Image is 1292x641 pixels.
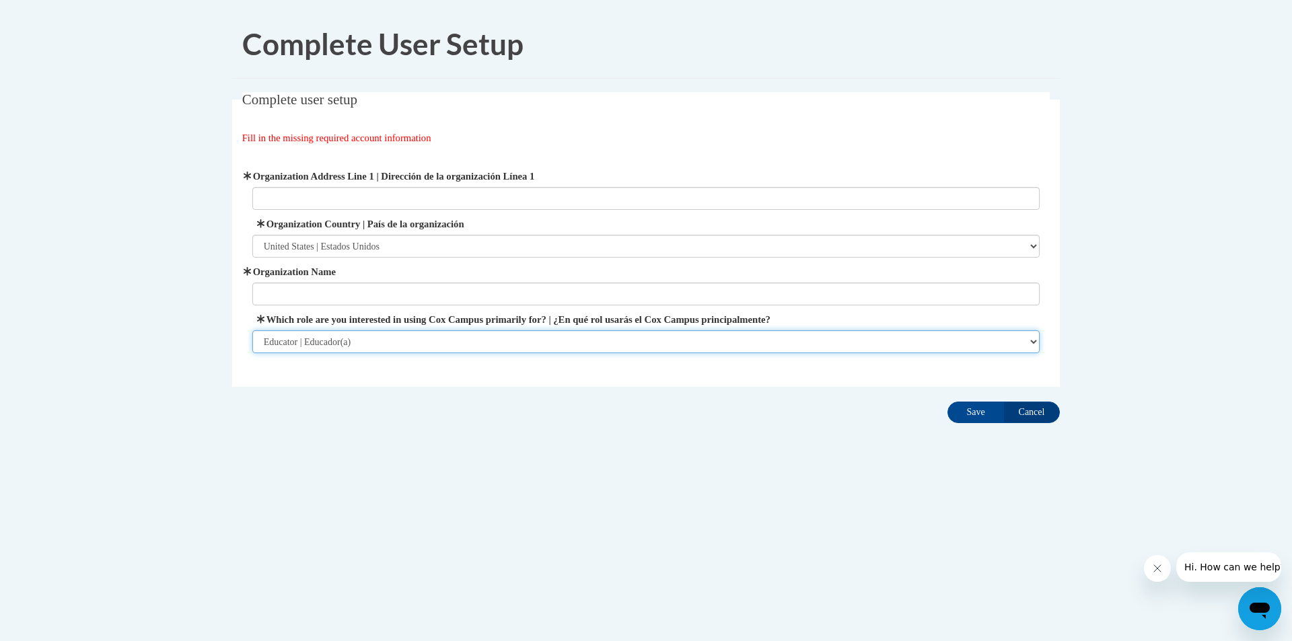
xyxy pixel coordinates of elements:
[1144,555,1171,582] iframe: Close message
[1176,552,1281,582] iframe: Message from company
[252,312,1040,327] label: Which role are you interested in using Cox Campus primarily for? | ¿En qué rol usarás el Cox Camp...
[252,187,1040,210] input: Metadata input
[242,133,431,143] span: Fill in the missing required account information
[252,264,1040,279] label: Organization Name
[947,402,1004,423] input: Save
[1003,402,1060,423] input: Cancel
[242,26,524,61] span: Complete User Setup
[8,9,109,20] span: Hi. How can we help?
[252,217,1040,231] label: Organization Country | País de la organización
[252,169,1040,184] label: Organization Address Line 1 | Dirección de la organización Línea 1
[252,282,1040,305] input: Metadata input
[242,91,357,108] span: Complete user setup
[1238,587,1281,630] iframe: Button to launch messaging window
